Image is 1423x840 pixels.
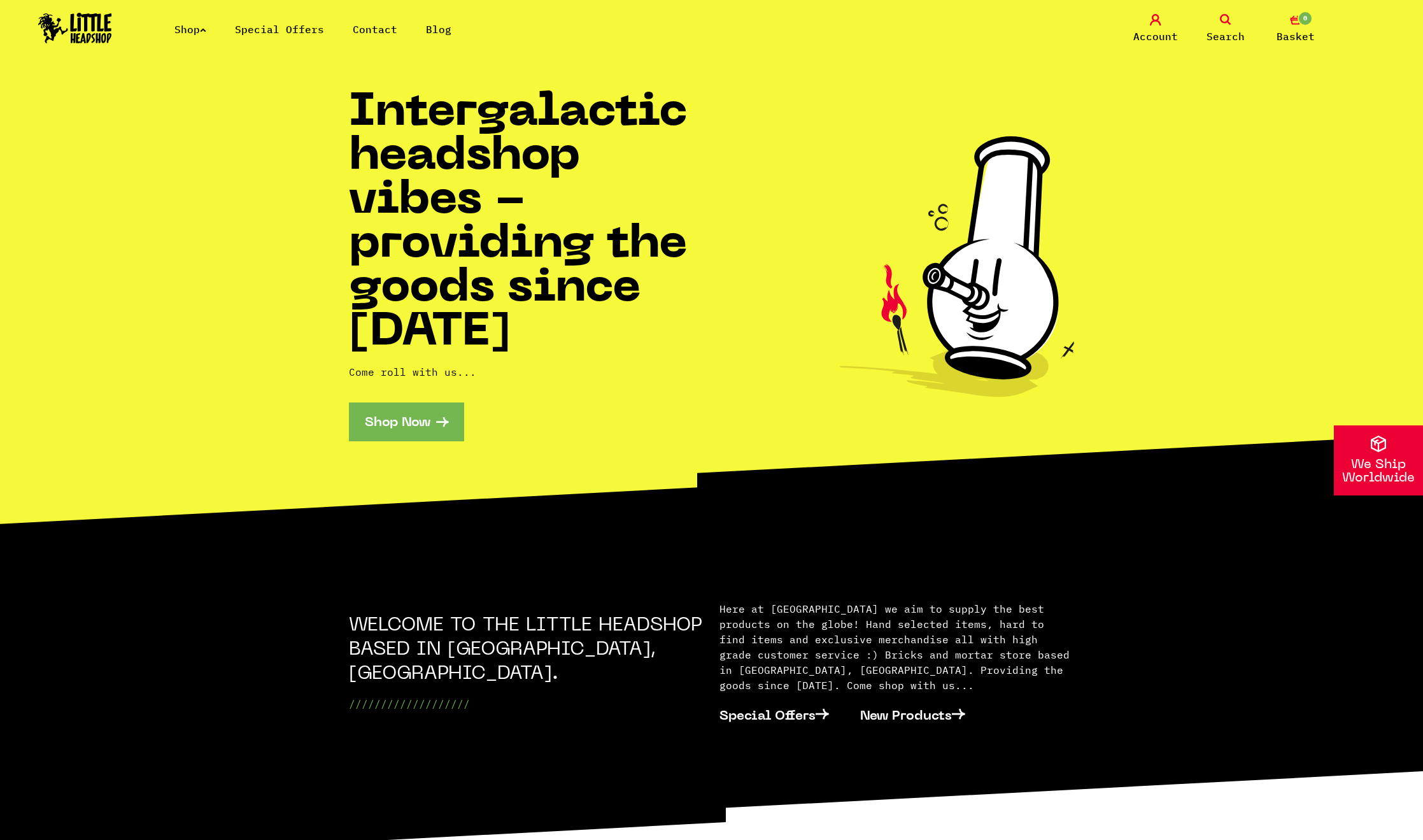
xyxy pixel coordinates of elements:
a: New Products [860,696,981,734]
a: Special Offers [235,23,324,36]
h1: Intergalactic headshop vibes - providing the goods since [DATE] [349,92,712,355]
img: Little Head Shop Logo [38,13,112,43]
p: We Ship Worldwide [1334,459,1423,485]
a: Shop [174,23,206,36]
a: Blog [426,23,451,36]
a: Contact [353,23,397,36]
a: Special Offers [719,696,845,734]
a: 0 Basket [1264,14,1327,44]
p: Here at [GEOGRAPHIC_DATA] we aim to supply the best products on the globe! Hand selected items, h... [719,601,1075,693]
a: Search [1194,14,1257,44]
p: /////////////////// [349,696,704,711]
span: 0 [1298,11,1313,26]
h2: WELCOME TO THE LITTLE HEADSHOP BASED IN [GEOGRAPHIC_DATA], [GEOGRAPHIC_DATA]. [349,614,704,687]
p: Come roll with us... [349,364,712,380]
span: Account [1133,29,1178,44]
span: Basket [1277,29,1315,44]
a: Shop Now [349,402,464,441]
span: Search [1207,29,1245,44]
